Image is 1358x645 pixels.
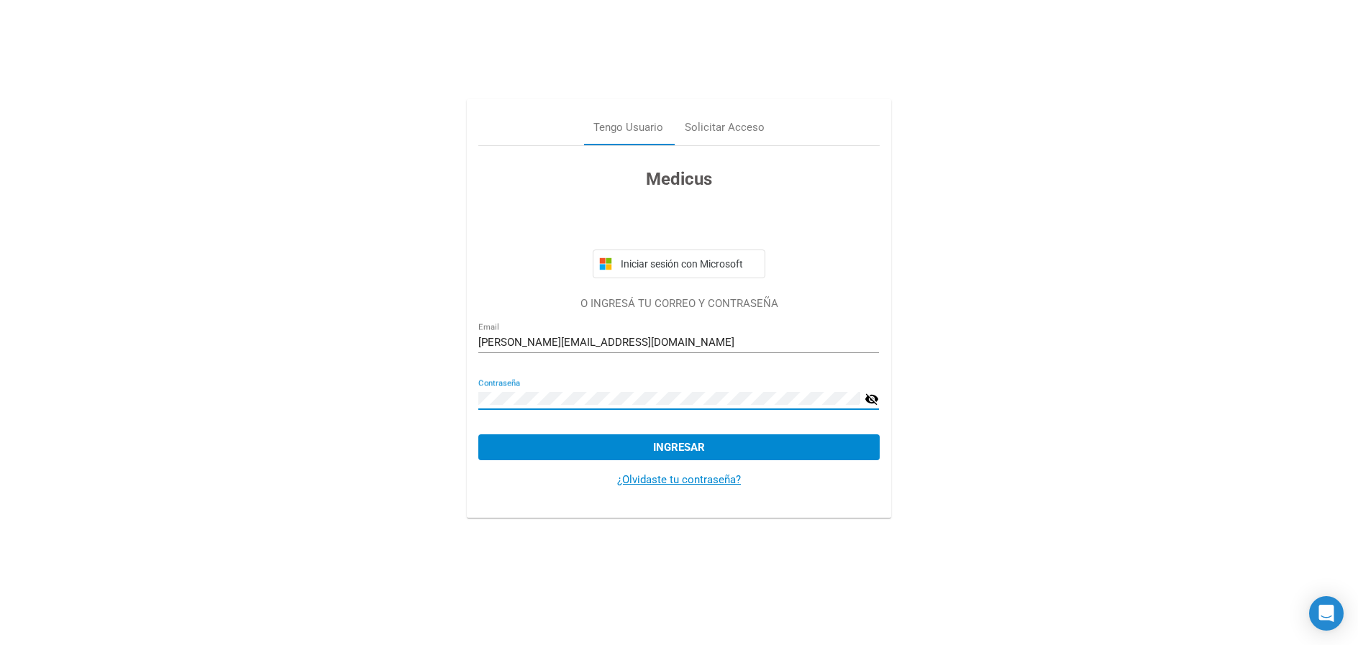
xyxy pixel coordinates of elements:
button: Ingresar [478,434,879,460]
p: O INGRESÁ TU CORREO Y CONTRASEÑA [478,296,879,312]
a: ¿Olvidaste tu contraseña? [617,473,741,486]
mat-icon: visibility_off [865,390,879,408]
div: Open Intercom Messenger [1309,596,1344,631]
iframe: Botón de Acceder con Google [585,208,773,239]
button: Iniciar sesión con Microsoft [593,250,765,278]
span: Ingresar [653,441,705,454]
div: Solicitar Acceso [685,119,765,136]
span: Iniciar sesión con Microsoft [618,258,759,270]
h3: Medicus [478,166,879,192]
div: Tengo Usuario [593,119,663,136]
